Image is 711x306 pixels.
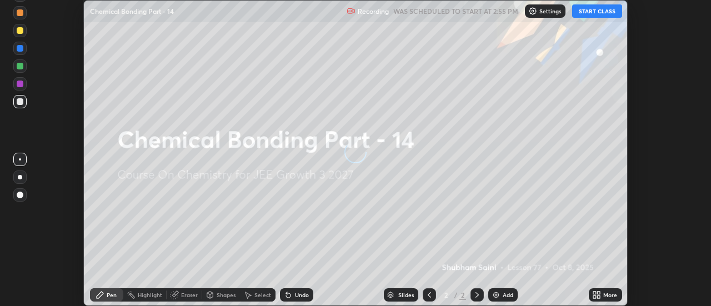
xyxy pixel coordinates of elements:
p: Recording [358,7,389,16]
div: Pen [107,292,117,298]
h5: WAS SCHEDULED TO START AT 2:55 PM [393,6,518,16]
div: Eraser [181,292,198,298]
div: 2 [440,292,452,298]
p: Settings [539,8,561,14]
div: 2 [459,290,466,300]
div: / [454,292,457,298]
div: Add [503,292,513,298]
p: Chemical Bonding Part - 14 [90,7,174,16]
img: add-slide-button [492,290,500,299]
div: More [603,292,617,298]
button: START CLASS [572,4,622,18]
div: Shapes [217,292,236,298]
div: Highlight [138,292,162,298]
img: recording.375f2c34.svg [347,7,355,16]
div: Select [254,292,271,298]
div: Undo [295,292,309,298]
img: class-settings-icons [528,7,537,16]
div: Slides [398,292,414,298]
